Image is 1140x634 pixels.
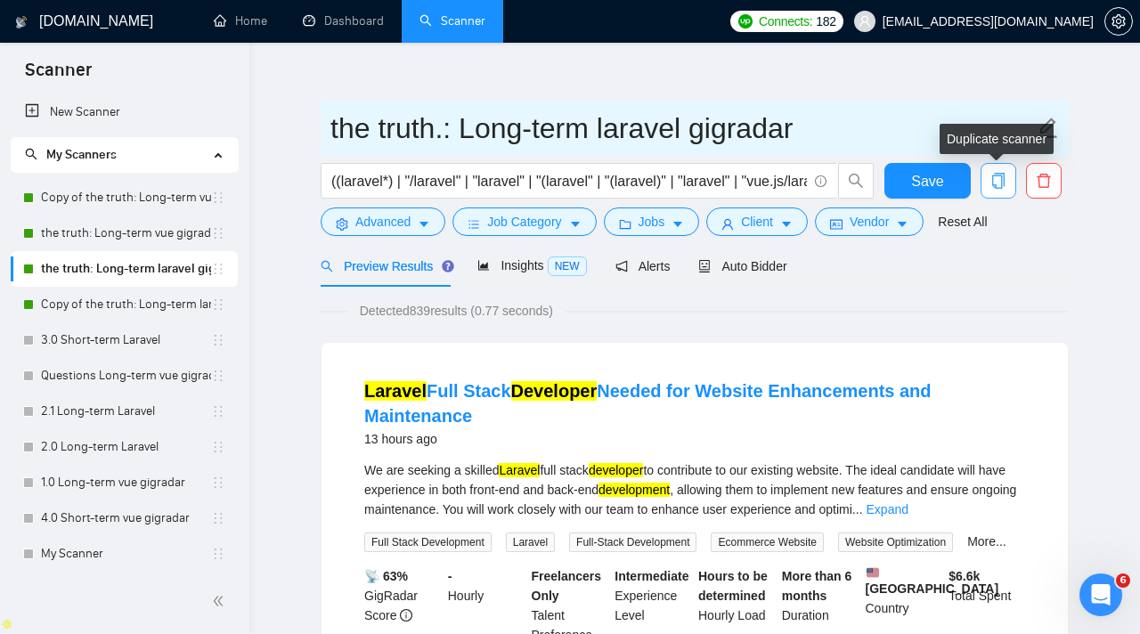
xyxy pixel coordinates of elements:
span: Connects: [759,12,812,31]
span: search [839,173,873,189]
a: Expand [867,502,908,516]
img: 🇺🇸 [867,566,879,579]
button: barsJob Categorycaret-down [452,207,596,236]
img: upwork-logo.png [738,14,753,28]
a: 2.1 Long-term Laravel [41,394,211,429]
a: the truth: Long-term laravel gigradar [41,251,211,287]
a: Copy of the truth: Long-term laravel gigradar [41,287,211,322]
a: 3.0 Short-term Laravel [41,322,211,358]
span: holder [211,404,225,419]
span: user [721,217,734,231]
li: 2.0 Long-term Laravel [11,429,238,465]
b: Intermediate [615,569,688,583]
span: Insights [477,258,586,272]
b: - [448,569,452,583]
span: holder [211,226,225,240]
input: Scanner name... [330,106,1032,150]
span: holder [211,262,225,276]
a: setting [1104,14,1133,28]
a: New Scanner [25,94,224,130]
span: caret-down [672,217,684,231]
a: 2.0 Long-term Laravel [41,429,211,465]
button: settingAdvancedcaret-down [321,207,445,236]
mark: development [598,483,670,497]
span: info-circle [400,609,412,622]
a: the truth: Long-term vue gigradar [41,215,211,251]
span: Laravel [506,532,555,552]
span: holder [211,547,225,561]
span: user [859,15,871,28]
div: 13 hours ago [364,428,1025,450]
img: logo [15,8,28,37]
b: Hours to be determined [698,569,768,603]
span: Save [911,170,943,192]
span: search [25,148,37,160]
span: holder [211,191,225,205]
b: $ 6.6k [949,569,980,583]
span: Job Category [487,212,561,232]
span: idcard [830,217,843,231]
span: Client [741,212,773,232]
span: Detected 839 results (0.77 seconds) [347,301,566,321]
span: Full-Stack Development [569,532,696,552]
span: My Scanners [46,147,117,162]
span: caret-down [780,217,793,231]
button: copy [981,163,1016,199]
span: NEW [548,256,587,276]
span: caret-down [418,217,430,231]
span: caret-down [569,217,582,231]
span: Ecommerce Website [711,532,823,552]
li: 4.0 Short-term vue gigradar [11,500,238,536]
span: edit [1036,117,1059,140]
span: Auto Bidder [698,259,786,273]
span: Advanced [355,212,411,232]
span: Vendor [850,212,889,232]
a: dashboardDashboard [303,13,384,28]
span: info-circle [815,175,826,187]
span: double-left [212,592,230,610]
mark: developer [589,463,644,477]
span: Scanner [11,57,106,94]
li: Questions Long-term vue gigradar [11,358,238,394]
span: copy [981,173,1015,189]
span: holder [211,475,225,490]
a: LaravelFull StackDeveloperNeeded for Website Enhancements and Maintenance [364,381,932,426]
img: Apollo [1,618,13,630]
a: searchScanner [419,13,485,28]
span: robot [698,260,711,272]
button: folderJobscaret-down [604,207,700,236]
span: ... [852,502,863,516]
a: Reset All [938,212,987,232]
span: delete [1027,173,1061,189]
button: idcardVendorcaret-down [815,207,924,236]
input: Search Freelance Jobs... [331,170,807,192]
span: bars [468,217,480,231]
a: Questions Long-term vue gigradar [41,358,211,394]
span: notification [615,260,628,272]
b: More than 6 months [782,569,852,603]
span: holder [211,369,225,383]
li: the truth: Long-term laravel gigradar [11,251,238,287]
a: Copy of the truth: Long-term vue gigradar [41,180,211,215]
li: the truth: Long-term vue gigradar [11,215,238,251]
span: holder [211,333,225,347]
div: Tooltip anchor [440,258,456,274]
span: 6 [1116,573,1130,588]
li: New Scanner [11,94,238,130]
li: My Scanner [11,536,238,572]
iframe: Intercom live chat [1079,573,1122,616]
span: Website Optimization [838,532,953,552]
button: delete [1026,163,1062,199]
span: My Scanners [25,147,117,162]
li: 3.0 Short-term Laravel [11,322,238,358]
span: holder [211,440,225,454]
span: folder [619,217,631,231]
button: Save [884,163,971,199]
span: Full Stack Development [364,532,492,552]
a: homeHome [214,13,267,28]
div: We are seeking a skilled full stack to contribute to our existing website. The ideal candidate wi... [364,460,1025,519]
mark: Laravel [364,381,427,401]
span: setting [1105,14,1132,28]
b: [GEOGRAPHIC_DATA] [866,566,999,596]
mark: Laravel [499,463,540,477]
